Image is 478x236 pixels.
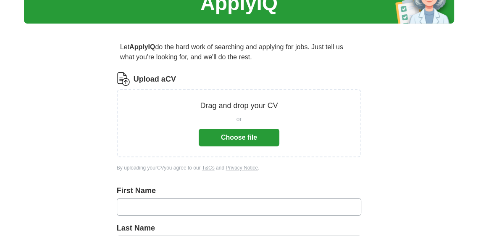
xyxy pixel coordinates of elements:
[117,185,361,196] label: First Name
[129,43,155,50] strong: ApplyIQ
[200,100,278,111] p: Drag and drop your CV
[226,165,258,171] a: Privacy Notice
[117,72,130,86] img: CV Icon
[117,39,361,66] p: Let do the hard work of searching and applying for jobs. Just tell us what you're looking for, an...
[202,165,215,171] a: T&Cs
[117,164,361,172] div: By uploading your CV you agree to our and .
[134,74,176,85] label: Upload a CV
[117,223,361,234] label: Last Name
[236,115,242,124] span: or
[199,129,279,146] button: Choose file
